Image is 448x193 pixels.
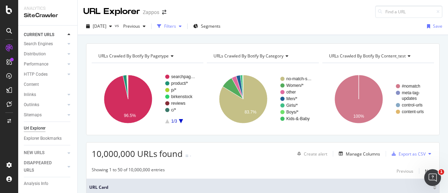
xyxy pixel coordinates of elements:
[24,31,65,39] a: CURRENT URLS
[322,69,432,130] svg: A chart.
[425,167,434,175] button: Next
[346,151,380,157] div: Manage Columns
[24,149,65,157] a: NEW URLS
[402,84,420,89] text: #nomatch
[397,167,413,175] button: Previous
[24,91,65,98] a: Inlinks
[24,111,42,119] div: Sitemaps
[245,110,257,115] text: 83.7%
[207,69,317,130] svg: A chart.
[402,109,424,114] text: content-urls
[433,23,442,29] div: Save
[286,90,296,95] text: other
[424,21,442,32] button: Save
[24,91,36,98] div: Inlinks
[24,111,65,119] a: Sitemaps
[24,40,65,48] a: Search Engines
[190,21,223,32] button: Segments
[24,180,48,187] div: Analysis Info
[336,150,380,158] button: Manage Columns
[24,125,72,132] a: Url Explorer
[24,71,48,78] div: HTTP Codes
[24,50,46,58] div: Distribution
[171,81,188,86] text: product/*
[97,50,197,62] h4: URLs Crawled By Botify By pagetype
[397,168,413,174] div: Previous
[115,22,120,28] span: vs
[402,90,420,95] text: meta-tag-
[286,83,303,88] text: Women/*
[24,101,65,109] a: Outlinks
[286,103,298,108] text: Girls/*
[24,180,72,187] a: Analysis Info
[185,155,188,157] img: Equal
[286,110,299,115] text: Boys/*
[286,116,310,121] text: Kids-&-Baby
[24,159,65,174] a: DISAPPEARED URLS
[24,159,59,174] div: DISAPPEARED URLS
[164,23,176,29] div: Filters
[294,148,327,159] button: Create alert
[24,81,39,88] div: Content
[213,53,283,59] span: URLs Crawled By Botify By category
[24,81,72,88] a: Content
[92,148,183,159] span: 10,000,000 URLs found
[24,40,53,48] div: Search Engines
[402,103,422,108] text: control-urls
[212,50,312,62] h4: URLs Crawled By Botify By category
[120,21,148,32] button: Previous
[24,6,72,12] div: Analytics
[171,119,177,124] text: 1/3
[83,6,140,18] div: URL Explorer
[83,21,115,32] button: [DATE]
[24,61,65,68] a: Performance
[89,184,431,191] span: URL Card
[24,71,65,78] a: HTTP Codes
[424,169,441,186] iframe: Intercom live chat
[154,21,184,32] button: Filters
[171,94,193,99] text: birkenstock
[399,151,426,157] div: Export as CSV
[24,135,72,142] a: Explorer Bookmarks
[24,149,44,157] div: NEW URLS
[24,101,39,109] div: Outlinks
[98,53,169,59] span: URLs Crawled By Botify By pagetype
[286,96,297,101] text: Men/*
[24,31,54,39] div: CURRENT URLS
[190,153,191,159] div: -
[304,151,327,157] div: Create alert
[24,125,45,132] div: Url Explorer
[92,167,165,175] div: Showing 1 to 50 of 10,000,000 entries
[120,23,140,29] span: Previous
[286,76,311,81] text: no-match-s…
[389,148,426,159] button: Export as CSV
[93,23,106,29] span: 2025 Sep. 15th
[402,96,417,101] text: updates
[171,74,195,79] text: searchpag…
[328,50,428,62] h4: URLs Crawled By Botify By content_test
[375,6,442,18] input: Find a URL
[143,9,159,16] div: Zappos
[24,61,48,68] div: Performance
[24,135,62,142] div: Explorer Bookmarks
[439,169,444,175] span: 1
[162,10,166,15] div: arrow-right-arrow-left
[124,113,136,118] text: 96.5%
[329,53,406,59] span: URLs Crawled By Botify By content_test
[24,50,65,58] a: Distribution
[201,23,220,29] span: Segments
[24,12,72,20] div: SiteCrawler
[425,168,434,174] div: Next
[92,69,202,130] svg: A chart.
[353,114,364,119] text: 100%
[171,101,185,106] text: reviews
